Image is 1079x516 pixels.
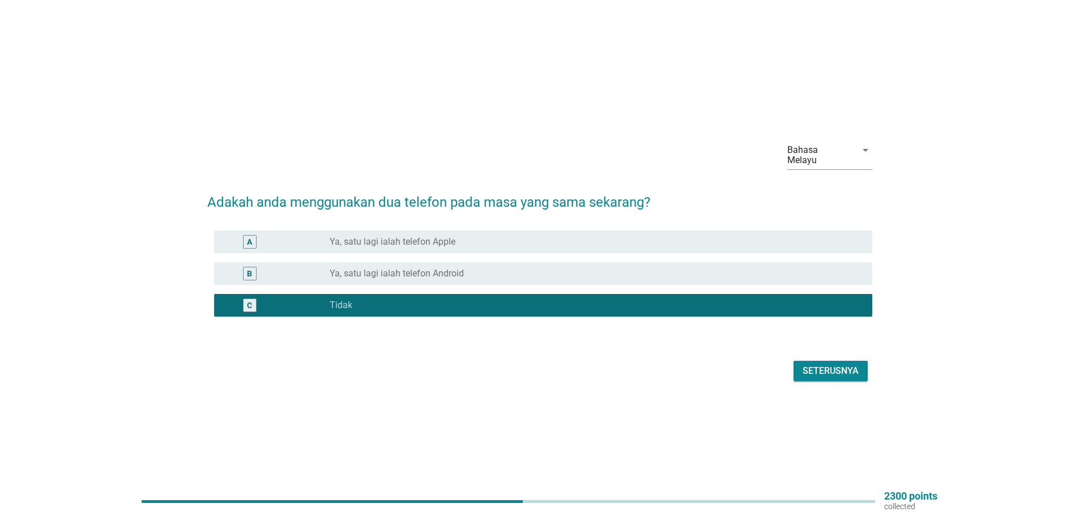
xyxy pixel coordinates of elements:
[794,361,868,381] button: Seterusnya
[787,145,850,165] div: Bahasa Melayu
[803,364,859,378] div: Seterusnya
[247,299,252,311] div: C
[247,236,252,248] div: A
[859,143,872,157] i: arrow_drop_down
[884,491,937,501] p: 2300 points
[330,300,352,311] label: Tidak
[884,501,937,511] p: collected
[207,181,872,212] h2: Adakah anda menggunakan dua telefon pada masa yang sama sekarang?
[247,267,252,279] div: B
[330,268,464,279] label: Ya, satu lagi ialah telefon Android
[330,236,455,248] label: Ya, satu lagi ialah telefon Apple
